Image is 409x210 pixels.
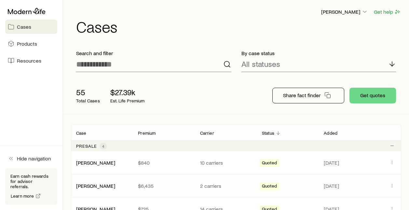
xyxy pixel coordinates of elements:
button: Get help [374,8,401,16]
button: Get quotes [349,88,396,103]
a: Resources [5,53,57,68]
div: [PERSON_NAME] [76,159,115,166]
p: Earn cash rewards for advisor referrals. [10,173,52,189]
p: Status [262,130,274,136]
span: Learn more [11,194,34,198]
p: Premium [138,130,156,136]
p: Carrier [200,130,214,136]
span: [DATE] [324,183,339,189]
p: Search and filter [76,50,231,56]
span: Cases [17,23,31,30]
button: Share fact finder [272,88,344,103]
div: Earn cash rewards for advisor referrals.Learn more [5,168,57,205]
span: 4 [102,143,104,149]
p: 55 [76,88,100,97]
p: Share fact finder [283,92,320,98]
p: 10 carriers [200,159,252,166]
p: Est. Life Premium [110,98,145,103]
p: $27.39k [110,88,145,97]
p: By case status [241,50,396,56]
a: Cases [5,20,57,34]
p: Total Cases [76,98,100,103]
p: Presale [76,143,97,149]
span: Quoted [262,183,277,190]
a: Products [5,37,57,51]
p: All statuses [241,59,280,68]
p: [PERSON_NAME] [321,8,368,15]
button: Hide navigation [5,151,57,166]
span: Products [17,40,37,47]
a: [PERSON_NAME] [76,159,115,166]
button: [PERSON_NAME] [321,8,368,16]
div: [PERSON_NAME] [76,183,115,189]
p: $6,435 [138,183,189,189]
p: 2 carriers [200,183,252,189]
span: Quoted [262,160,277,167]
span: Hide navigation [17,155,51,162]
p: $840 [138,159,189,166]
span: [DATE] [324,159,339,166]
span: Resources [17,57,41,64]
h1: Cases [76,19,401,34]
p: Added [324,130,337,136]
p: Case [76,130,87,136]
a: [PERSON_NAME] [76,183,115,189]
